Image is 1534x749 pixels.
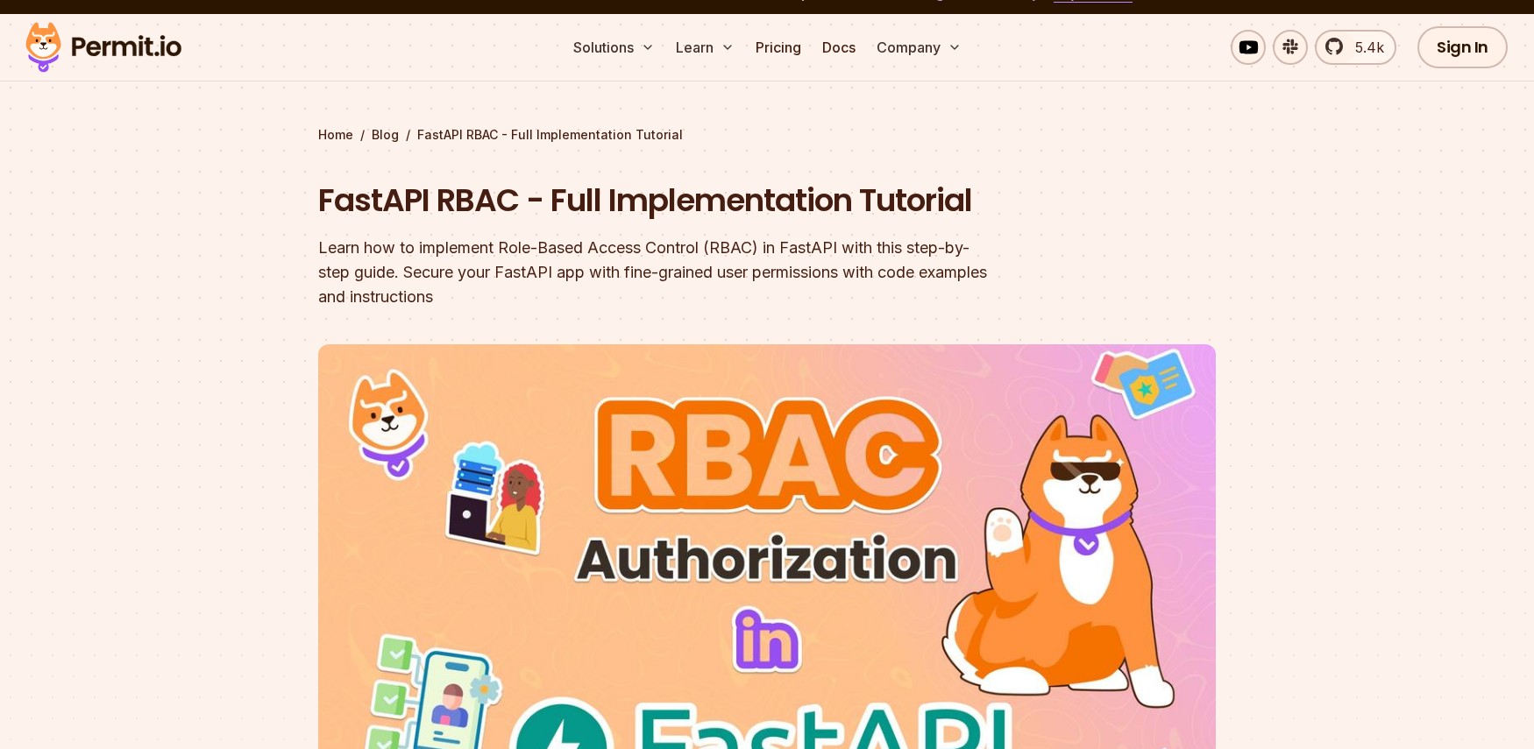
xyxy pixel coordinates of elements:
[749,30,808,65] a: Pricing
[318,179,991,223] h1: FastAPI RBAC - Full Implementation Tutorial
[372,126,399,144] a: Blog
[1315,30,1396,65] a: 5.4k
[566,30,662,65] button: Solutions
[318,126,353,144] a: Home
[318,126,1216,144] div: / /
[870,30,969,65] button: Company
[669,30,742,65] button: Learn
[18,18,189,77] img: Permit logo
[1417,26,1508,68] a: Sign In
[318,236,991,309] div: Learn how to implement Role-Based Access Control (RBAC) in FastAPI with this step-by-step guide. ...
[1345,37,1384,58] span: 5.4k
[815,30,863,65] a: Docs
